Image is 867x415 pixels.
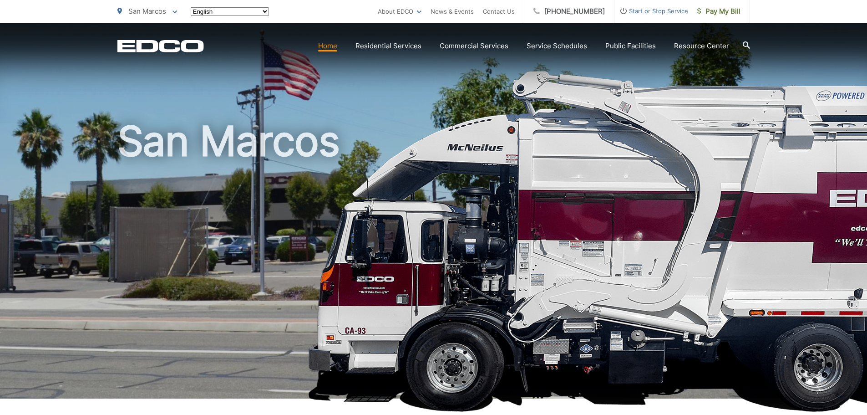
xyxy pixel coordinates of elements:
a: News & Events [431,6,474,17]
select: Select a language [191,7,269,16]
a: EDCD logo. Return to the homepage. [117,40,204,52]
span: San Marcos [128,7,166,15]
a: Public Facilities [605,41,656,51]
a: Resource Center [674,41,729,51]
a: Commercial Services [440,41,508,51]
a: About EDCO [378,6,421,17]
a: Home [318,41,337,51]
a: Contact Us [483,6,515,17]
a: Residential Services [355,41,421,51]
span: Pay My Bill [697,6,740,17]
h1: San Marcos [117,118,750,407]
a: Service Schedules [527,41,587,51]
